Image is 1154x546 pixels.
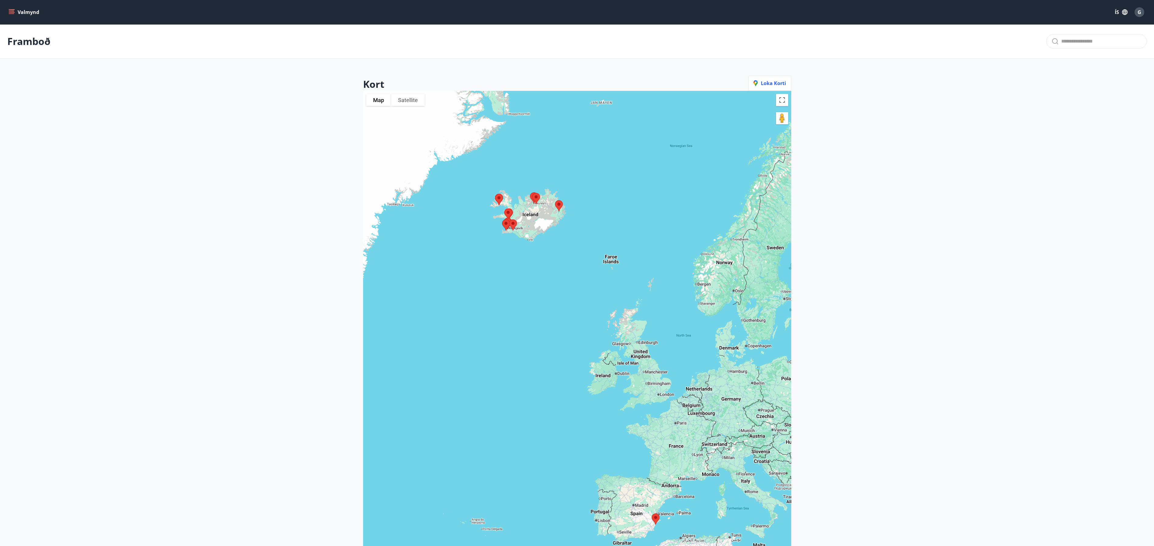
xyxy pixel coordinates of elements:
[391,94,425,106] button: Show satellite imagery
[363,77,384,91] h2: Kort
[776,112,788,124] button: Drag Pegman onto the map to open Street View
[7,7,42,18] button: menu
[1132,5,1147,19] button: G
[754,80,786,87] span: Loka korti
[366,94,391,106] button: Show street map
[1138,9,1141,15] span: G
[7,35,50,48] p: Framboð
[776,94,788,106] button: Toggle fullscreen view
[748,76,791,91] button: Loka korti
[1111,7,1131,18] button: ÍS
